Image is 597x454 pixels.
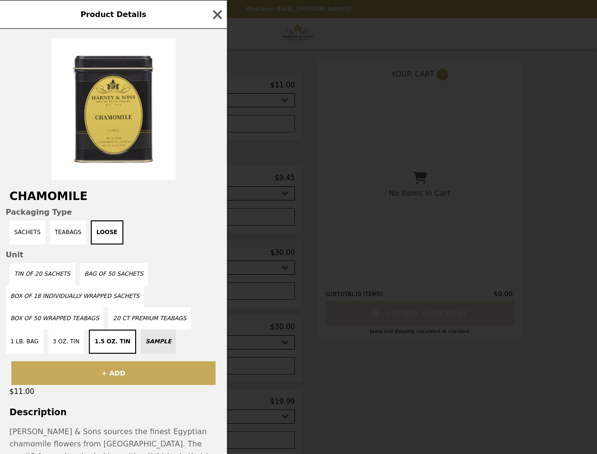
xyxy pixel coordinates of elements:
button: Sachets [9,220,45,244]
button: 3 oz. Tin [48,330,85,354]
button: Bag of 50 Sachets [80,263,148,285]
button: Loose [91,220,123,244]
span: Unit [6,250,221,259]
span: Packaging Type [6,208,221,217]
button: 1.5 oz. Tin [89,330,136,354]
button: Tin of 20 Sachets [9,263,75,285]
button: 1 lb. Bag [6,330,43,354]
button: Teabags [50,220,86,244]
button: Box of 50 Wrapped Teabags [6,307,104,330]
button: 20 CT Premium Teabags [108,307,191,330]
img: Loose / 1.5 oz. Tin [52,38,175,180]
span: Product Details [80,10,146,19]
button: Box of 18 Individually Wrapped Sachets [6,285,144,307]
button: + ADD [11,361,216,385]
